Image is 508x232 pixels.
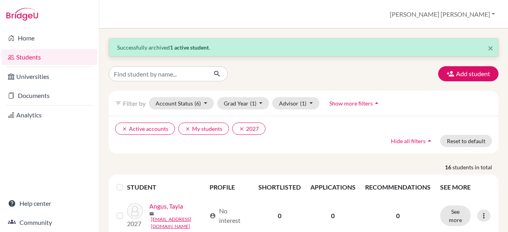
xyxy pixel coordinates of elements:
[323,97,387,109] button: Show more filtersarrow_drop_up
[250,100,256,107] span: (1)
[2,30,97,46] a: Home
[170,44,209,51] strong: 1 active student
[384,135,440,147] button: Hide all filtersarrow_drop_up
[149,201,183,211] a: Angus, Tayia
[452,163,498,171] span: students in total
[386,7,498,22] button: [PERSON_NAME] [PERSON_NAME]
[391,138,425,144] span: Hide all filters
[127,178,204,197] th: STUDENT
[232,123,266,135] button: clear2027
[122,126,127,132] i: clear
[149,97,214,109] button: Account Status(6)
[2,88,97,104] a: Documents
[306,178,360,197] th: APPLICATIONS
[178,123,229,135] button: clearMy students
[151,216,206,230] a: [EMAIL_ADDRESS][DOMAIN_NAME]
[123,100,146,107] span: Filter by
[425,137,433,145] i: arrow_drop_up
[300,100,306,107] span: (1)
[205,178,254,197] th: PROFILE
[2,215,97,230] a: Community
[2,107,97,123] a: Analytics
[440,205,471,226] button: See more
[438,66,498,81] button: Add student
[365,211,431,220] p: 0
[435,178,495,197] th: SEE MORE
[373,99,381,107] i: arrow_drop_up
[217,97,269,109] button: Grad Year(1)
[185,126,190,132] i: clear
[194,100,201,107] span: (6)
[210,213,216,219] span: account_circle
[2,49,97,65] a: Students
[272,97,319,109] button: Advisor(1)
[2,196,97,211] a: Help center
[109,66,207,81] input: Find student by name...
[254,178,306,197] th: SHORTLISTED
[115,100,121,106] i: filter_list
[117,43,490,52] p: Successfully archived .
[329,100,373,107] span: Show more filters
[360,178,435,197] th: RECOMMENDATIONS
[127,219,143,228] p: 2027
[488,43,493,53] button: Close
[149,211,154,216] span: mail
[127,203,143,219] img: Angus, Tayia
[440,135,492,147] button: Reset to default
[210,206,249,225] div: No interest
[488,42,493,54] span: ×
[239,126,244,132] i: clear
[2,69,97,84] a: Universities
[445,163,452,171] strong: 16
[6,8,38,21] img: Bridge-U
[115,123,175,135] button: clearActive accounts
